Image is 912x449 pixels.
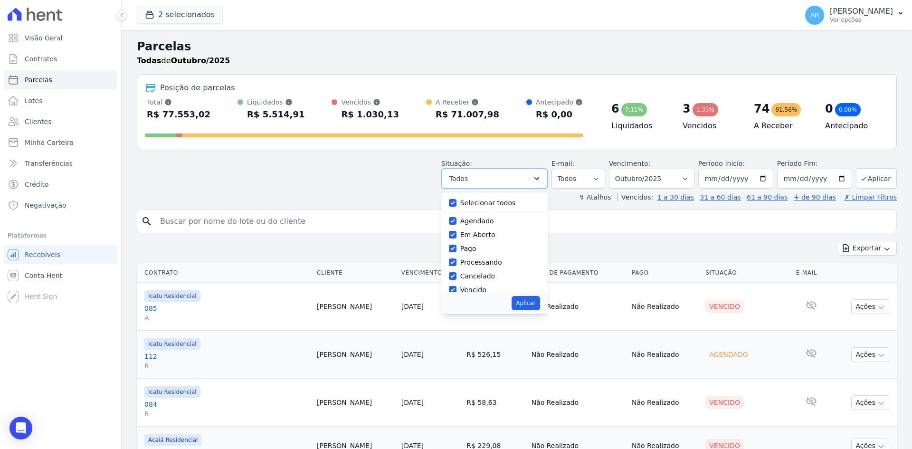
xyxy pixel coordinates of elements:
a: Contratos [4,49,117,68]
th: E-mail [792,263,831,283]
span: Recebíveis [25,250,60,259]
span: Clientes [25,117,51,126]
div: Open Intercom Messenger [9,417,32,439]
div: Agendado [705,348,751,361]
a: [DATE] [401,303,424,310]
span: Conta Hent [25,271,62,280]
td: Não Realizado [628,331,702,379]
a: Clientes [4,112,117,131]
label: Período Fim: [777,159,852,169]
a: 31 a 60 dias [700,193,741,201]
span: Crédito [25,180,49,189]
a: Transferências [4,154,117,173]
a: 112B [144,352,309,371]
a: Minha Carteira [4,133,117,152]
a: [DATE] [401,351,424,358]
div: Liquidados [247,97,304,107]
div: 0,00% [835,103,861,116]
a: Parcelas [4,70,117,89]
div: 1,33% [693,103,718,116]
span: Icatu Residencial [144,338,200,350]
div: 3 [683,101,691,116]
span: Todos [449,173,468,184]
span: Lotes [25,96,43,105]
td: R$ 526,15 [463,331,527,379]
div: Posição de parcelas [160,82,235,94]
td: [PERSON_NAME] [313,331,398,379]
td: R$ 58,63 [463,379,527,427]
div: R$ 0,00 [536,107,583,122]
th: Data de Pagamento [528,263,628,283]
a: Negativação [4,196,117,215]
span: Icatu Residencial [144,290,200,302]
a: ✗ Limpar Filtros [840,193,897,201]
h4: Liquidados [611,120,667,132]
th: Contrato [137,263,313,283]
label: Processando [460,258,502,266]
strong: Todas [137,56,161,65]
div: 6 [611,101,619,116]
label: Período Inicío: [698,160,745,167]
a: Conta Hent [4,266,117,285]
i: search [141,216,152,227]
label: ↯ Atalhos [579,193,611,201]
a: + de 90 dias [794,193,836,201]
div: Total [147,97,210,107]
td: Não Realizado [628,283,702,331]
h4: Antecipado [825,120,881,132]
div: Plataformas [8,230,114,241]
input: Buscar por nome do lote ou do cliente [154,212,893,231]
td: Não Realizado [528,283,628,331]
td: Não Realizado [528,379,628,427]
div: R$ 5.514,91 [247,107,304,122]
a: Recebíveis [4,245,117,264]
button: Ações [851,299,889,314]
span: Acaiá Residencial [144,434,201,446]
span: Visão Geral [25,33,63,43]
th: Vencimento [398,263,463,283]
div: Vencido [705,396,744,409]
div: 0 [825,101,833,116]
a: Visão Geral [4,29,117,48]
span: Parcelas [25,75,52,85]
label: Vencido [460,286,486,294]
a: 084B [144,400,309,419]
div: Antecipado [536,97,583,107]
div: Vencido [705,300,744,313]
div: Vencidos [341,97,399,107]
div: 7,11% [621,103,647,116]
div: R$ 77.553,02 [147,107,210,122]
button: Aplicar [512,296,540,310]
span: Contratos [25,54,57,64]
label: Selecionar todos [460,199,516,207]
span: Negativação [25,201,66,210]
button: Ações [851,347,889,362]
a: Crédito [4,175,117,194]
label: Cancelado [460,272,495,280]
span: B [144,409,309,419]
button: Exportar [837,241,897,256]
p: Ver opções [830,16,893,24]
th: Situação [702,263,792,283]
span: B [144,361,309,371]
div: A Receber [436,97,499,107]
td: Não Realizado [628,379,702,427]
span: Icatu Residencial [144,386,200,398]
th: Pago [628,263,702,283]
div: R$ 71.007,98 [436,107,499,122]
button: 2 selecionados [137,6,223,24]
span: AR [810,12,819,19]
button: Todos [441,169,548,189]
button: AR [PERSON_NAME] Ver opções [798,2,912,29]
span: Transferências [25,159,73,168]
a: 1 a 30 dias [657,193,694,201]
label: E-mail: [551,160,575,167]
td: [PERSON_NAME] [313,283,398,331]
td: [PERSON_NAME] [313,379,398,427]
td: Não Realizado [528,331,628,379]
h4: Vencidos [683,120,739,132]
label: Situação: [441,160,472,167]
label: Em Aberto [460,231,495,239]
th: Cliente [313,263,398,283]
button: Ações [851,395,889,410]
